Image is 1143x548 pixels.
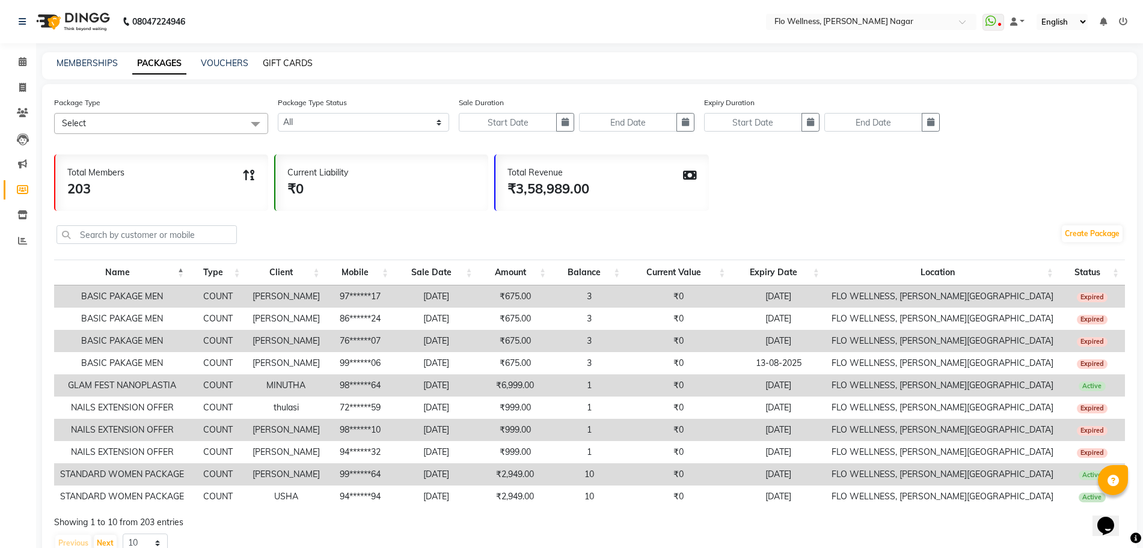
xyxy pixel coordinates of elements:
td: [DATE] [394,397,478,419]
td: COUNT [190,486,247,508]
td: [DATE] [394,419,478,441]
td: [DATE] [731,441,826,463]
td: ₹0 [626,285,731,308]
a: PACKAGES [132,53,186,75]
td: [DATE] [394,463,478,486]
th: Mobile: activate to sort column ascending [326,260,395,285]
td: ₹675.00 [479,330,552,352]
th: Type: activate to sort column ascending [190,260,247,285]
input: End Date [579,113,677,132]
td: 1 [552,441,626,463]
td: ₹0 [626,463,731,486]
td: [DATE] [394,285,478,308]
span: Expired [1077,359,1108,369]
div: Total Revenue [507,166,589,179]
td: COUNT [190,374,247,397]
span: Expired [1077,404,1108,413]
th: Client: activate to sort column ascending [247,260,326,285]
td: ₹999.00 [479,397,552,419]
td: ₹999.00 [479,419,552,441]
td: STANDARD WOMEN PACKAGE [54,486,190,508]
td: ₹2,949.00 [479,486,552,508]
th: Sale Date: activate to sort column ascending [394,260,478,285]
td: [DATE] [731,419,826,441]
div: ₹3,58,989.00 [507,179,589,199]
td: [PERSON_NAME] [247,330,326,352]
td: [DATE] [731,285,826,308]
td: [PERSON_NAME] [247,441,326,463]
a: Create Package [1062,225,1123,242]
div: ₹0 [287,179,348,199]
td: ₹0 [626,419,731,441]
td: COUNT [190,419,247,441]
td: ₹0 [626,397,731,419]
span: Expired [1077,315,1108,324]
td: ₹675.00 [479,285,552,308]
td: 3 [552,330,626,352]
td: BASIC PAKAGE MEN [54,330,190,352]
td: COUNT [190,285,247,308]
td: ₹0 [626,441,731,463]
td: 10 [552,486,626,508]
span: Active [1079,493,1106,502]
td: [PERSON_NAME] [247,285,326,308]
td: FLO WELLNESS, [PERSON_NAME][GEOGRAPHIC_DATA] [826,374,1059,397]
td: [PERSON_NAME] [247,463,326,486]
td: FLO WELLNESS, [PERSON_NAME][GEOGRAPHIC_DATA] [826,285,1059,308]
input: End Date [824,113,922,132]
td: 1 [552,419,626,441]
td: [PERSON_NAME] [247,352,326,374]
td: [DATE] [731,463,826,486]
input: Start Date [459,113,557,132]
td: COUNT [190,463,247,486]
td: 1 [552,374,626,397]
label: Sale Duration [459,97,504,108]
td: [DATE] [394,352,478,374]
td: [PERSON_NAME] [247,419,326,441]
td: thulasi [247,397,326,419]
th: Balance: activate to sort column ascending [552,260,626,285]
input: Search by customer or mobile [57,225,237,244]
th: Name: activate to sort column descending [54,260,190,285]
td: ₹0 [626,308,731,330]
input: Start Date [704,113,802,132]
td: NAILS EXTENSION OFFER [54,397,190,419]
th: Amount: activate to sort column ascending [479,260,552,285]
a: MEMBERSHIPS [57,58,118,68]
td: ₹0 [626,374,731,397]
div: Current Liability [287,166,348,179]
td: ₹0 [626,352,731,374]
td: NAILS EXTENSION OFFER [54,441,190,463]
td: ₹675.00 [479,352,552,374]
td: [PERSON_NAME] [247,308,326,330]
td: FLO WELLNESS, [PERSON_NAME][GEOGRAPHIC_DATA] [826,486,1059,508]
a: VOUCHERS [201,58,248,68]
td: FLO WELLNESS, [PERSON_NAME][GEOGRAPHIC_DATA] [826,463,1059,486]
th: Expiry Date: activate to sort column ascending [731,260,826,285]
td: [DATE] [731,330,826,352]
td: [DATE] [731,374,826,397]
td: STANDARD WOMEN PACKAGE [54,463,190,486]
span: Expired [1077,337,1108,347]
a: GIFT CARDS [263,58,313,68]
th: Current Value: activate to sort column ascending [626,260,731,285]
td: ₹0 [626,486,731,508]
th: Location: activate to sort column ascending [826,260,1059,285]
td: FLO WELLNESS, [PERSON_NAME][GEOGRAPHIC_DATA] [826,441,1059,463]
div: Showing 1 to 10 from 203 entries [54,516,1125,529]
td: [DATE] [394,330,478,352]
td: 3 [552,285,626,308]
td: BASIC PAKAGE MEN [54,352,190,374]
td: 3 [552,308,626,330]
td: [DATE] [394,486,478,508]
span: Select [62,118,86,129]
img: logo [31,5,113,38]
label: Package Type [54,97,100,108]
td: FLO WELLNESS, [PERSON_NAME][GEOGRAPHIC_DATA] [826,397,1059,419]
iframe: chat widget [1092,500,1131,536]
td: ₹0 [626,330,731,352]
td: [DATE] [394,374,478,397]
td: BASIC PAKAGE MEN [54,285,190,308]
td: MINUTHA [247,374,326,397]
span: Expired [1077,293,1108,302]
